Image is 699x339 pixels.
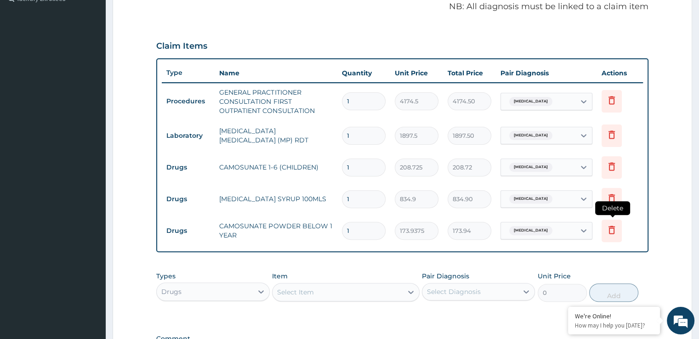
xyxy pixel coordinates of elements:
th: Actions [597,64,643,82]
label: Types [156,272,176,280]
th: Quantity [337,64,390,82]
div: Minimize live chat window [151,5,173,27]
td: Procedures [162,93,215,110]
label: Unit Price [538,271,571,281]
button: Add [589,283,638,302]
td: Drugs [162,159,215,176]
span: Delete [595,201,630,215]
p: NB: All diagnosis must be linked to a claim item [156,1,648,13]
td: Laboratory [162,127,215,144]
div: Select Diagnosis [427,287,481,296]
td: [MEDICAL_DATA] SYRUP 100MLS [215,190,337,208]
div: Chat with us now [48,51,154,63]
div: Drugs [161,287,182,296]
th: Unit Price [390,64,443,82]
td: CAMOSUNATE 1-6 (CHILDREN) [215,158,337,176]
label: Pair Diagnosis [422,271,469,281]
span: [MEDICAL_DATA] [509,97,552,106]
th: Pair Diagnosis [496,64,597,82]
td: CAMOSUNATE POWDER BELOW 1 YEAR [215,217,337,244]
div: Select Item [277,288,314,297]
textarea: Type your message and hit 'Enter' [5,234,175,266]
span: [MEDICAL_DATA] [509,131,552,140]
th: Total Price [443,64,496,82]
div: We're Online! [575,312,653,320]
td: Drugs [162,191,215,208]
img: d_794563401_company_1708531726252_794563401 [17,46,37,69]
td: Drugs [162,222,215,239]
th: Type [162,64,215,81]
span: We're online! [53,107,127,200]
td: [MEDICAL_DATA] [MEDICAL_DATA] (MP) RDT [215,122,337,149]
th: Name [215,64,337,82]
span: [MEDICAL_DATA] [509,194,552,203]
p: How may I help you today? [575,322,653,329]
span: [MEDICAL_DATA] [509,226,552,235]
td: GENERAL PRACTITIONER CONSULTATION FIRST OUTPATIENT CONSULTATION [215,83,337,120]
h3: Claim Items [156,41,207,51]
label: Item [272,271,288,281]
span: [MEDICAL_DATA] [509,163,552,172]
